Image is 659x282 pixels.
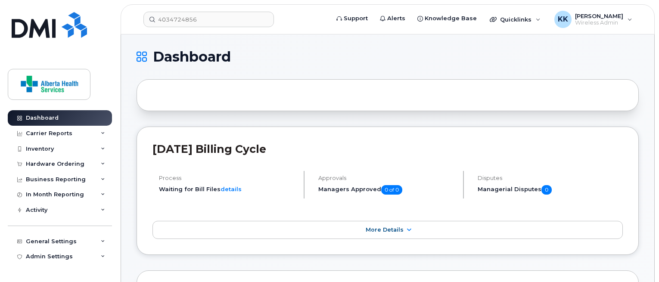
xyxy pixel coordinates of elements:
h5: Managerial Disputes [478,185,623,195]
h4: Approvals [318,175,456,181]
a: details [221,186,242,192]
span: 0 [541,185,552,195]
span: More Details [366,226,404,233]
h4: Process [159,175,296,181]
span: Dashboard [153,50,231,63]
span: 0 of 0 [381,185,402,195]
h4: Disputes [478,175,623,181]
h2: [DATE] Billing Cycle [152,143,623,155]
li: Waiting for Bill Files [159,185,296,193]
h5: Managers Approved [318,185,456,195]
